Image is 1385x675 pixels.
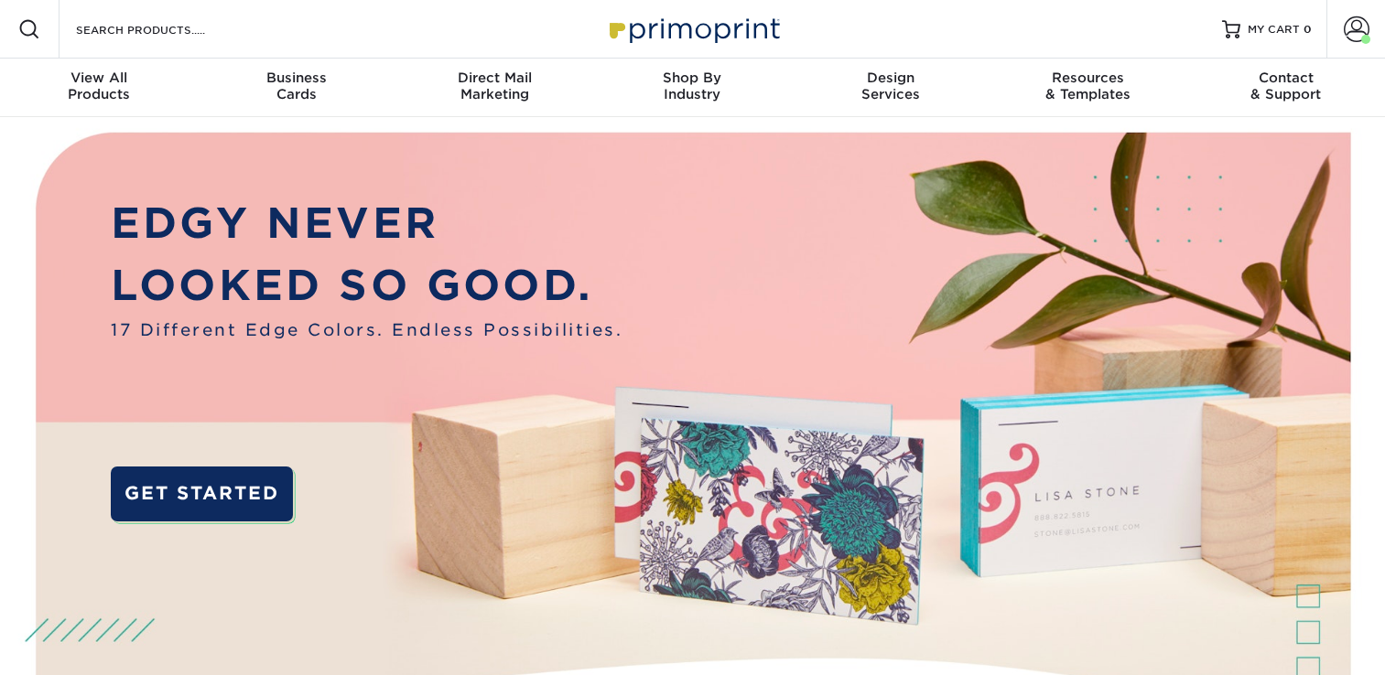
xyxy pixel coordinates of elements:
input: SEARCH PRODUCTS..... [74,18,253,40]
span: MY CART [1248,22,1300,37]
a: Direct MailMarketing [395,59,593,117]
span: Contact [1187,70,1385,86]
p: LOOKED SO GOOD. [111,254,622,316]
a: Resources& Templates [990,59,1187,117]
img: Primoprint [601,9,784,48]
a: BusinessCards [198,59,395,117]
span: Resources [990,70,1187,86]
span: Direct Mail [395,70,593,86]
span: Design [792,70,990,86]
a: Contact& Support [1187,59,1385,117]
div: Cards [198,70,395,102]
div: Services [792,70,990,102]
div: & Support [1187,70,1385,102]
a: GET STARTED [111,466,293,521]
p: EDGY NEVER [111,192,622,254]
div: Industry [593,70,791,102]
span: Shop By [593,70,791,86]
span: 17 Different Edge Colors. Endless Possibilities. [111,317,622,342]
a: DesignServices [792,59,990,117]
a: Shop ByIndustry [593,59,791,117]
span: 0 [1304,23,1312,36]
div: Marketing [395,70,593,102]
span: Business [198,70,395,86]
div: & Templates [990,70,1187,102]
